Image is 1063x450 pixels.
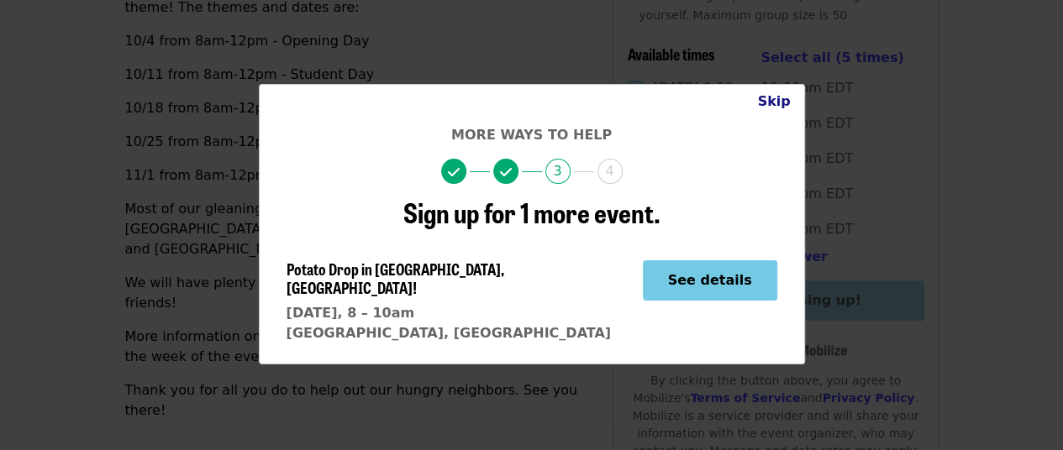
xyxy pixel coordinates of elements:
a: See details [643,272,777,288]
span: 4 [597,159,623,184]
span: More ways to help [451,127,612,143]
a: Potato Drop in [GEOGRAPHIC_DATA], [GEOGRAPHIC_DATA]![DATE], 8 – 10am[GEOGRAPHIC_DATA], [GEOGRAPHI... [287,260,629,343]
i: check icon [448,165,460,181]
span: 3 [545,159,571,184]
button: See details [643,260,777,301]
i: check icon [500,165,512,181]
span: Potato Drop in [GEOGRAPHIC_DATA], [GEOGRAPHIC_DATA]! [287,258,504,298]
div: [GEOGRAPHIC_DATA], [GEOGRAPHIC_DATA] [287,323,629,343]
span: Sign up for 1 more event. [403,192,660,232]
div: [DATE], 8 – 10am [287,303,629,323]
button: Close [744,85,803,118]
